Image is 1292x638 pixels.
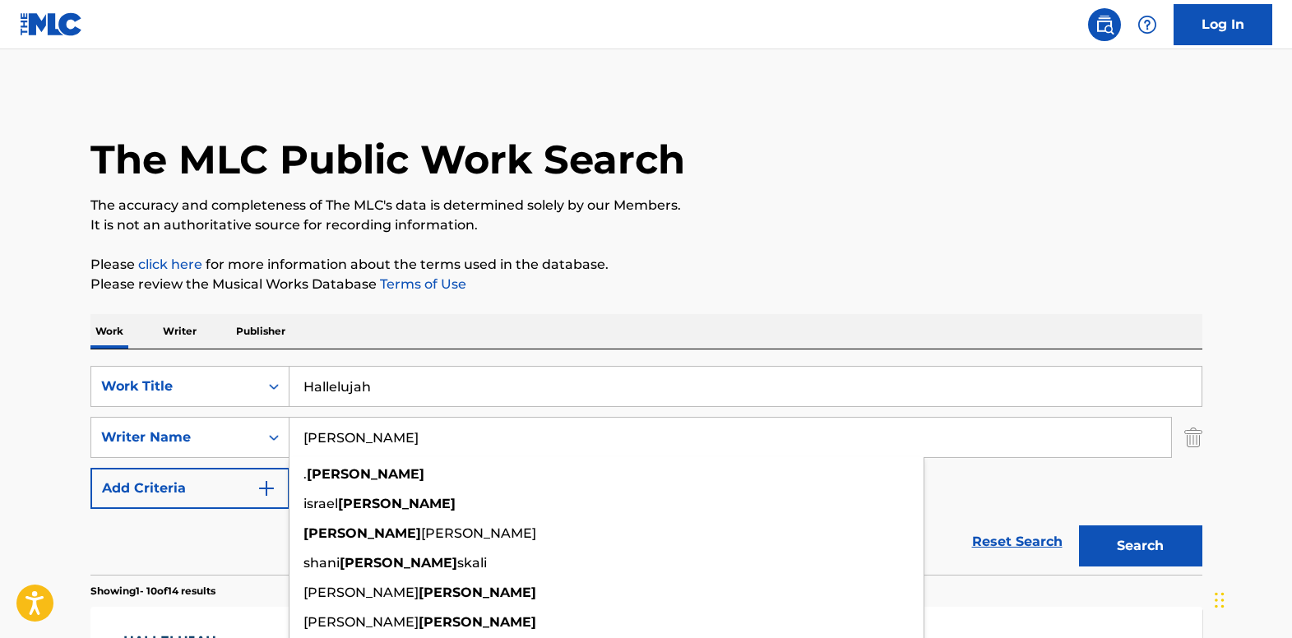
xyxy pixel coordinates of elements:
p: Publisher [231,314,290,349]
a: Public Search [1088,8,1121,41]
p: The accuracy and completeness of The MLC's data is determined solely by our Members. [90,196,1202,215]
form: Search Form [90,366,1202,575]
div: Drag [1215,576,1225,625]
span: [PERSON_NAME] [303,614,419,630]
a: Terms of Use [377,276,466,292]
p: Showing 1 - 10 of 14 results [90,584,215,599]
img: MLC Logo [20,12,83,36]
div: Help [1131,8,1164,41]
p: Please review the Musical Works Database [90,275,1202,294]
span: skali [457,555,487,571]
div: Writer Name [101,428,249,447]
strong: [PERSON_NAME] [419,585,536,600]
img: search [1095,15,1114,35]
span: shani [303,555,340,571]
strong: [PERSON_NAME] [340,555,457,571]
a: Log In [1174,4,1272,45]
div: Work Title [101,377,249,396]
span: [PERSON_NAME] [421,525,536,541]
span: [PERSON_NAME] [303,585,419,600]
button: Add Criteria [90,468,289,509]
p: Work [90,314,128,349]
img: help [1137,15,1157,35]
strong: [PERSON_NAME] [307,466,424,482]
img: Delete Criterion [1184,417,1202,458]
a: Reset Search [964,524,1071,560]
strong: [PERSON_NAME] [419,614,536,630]
button: Search [1079,525,1202,566]
strong: [PERSON_NAME] [338,496,456,511]
p: It is not an authoritative source for recording information. [90,215,1202,235]
a: click here [138,257,202,272]
span: . [303,466,307,482]
strong: [PERSON_NAME] [303,525,421,541]
img: 9d2ae6d4665cec9f34b9.svg [257,478,276,498]
h1: The MLC Public Work Search [90,135,685,184]
p: Please for more information about the terms used in the database. [90,255,1202,275]
p: Writer [158,314,201,349]
span: israel [303,496,338,511]
iframe: Chat Widget [1210,559,1292,638]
